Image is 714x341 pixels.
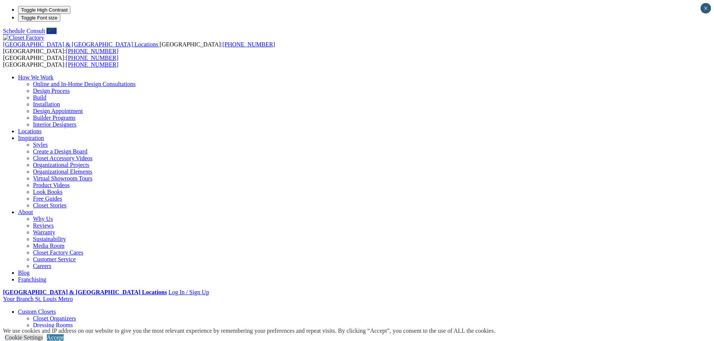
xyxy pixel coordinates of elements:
a: Log In / Sign Up [168,289,209,295]
a: Free Guides [33,195,62,202]
a: Design Appointment [33,108,83,114]
a: Product Videos [33,182,70,188]
a: [PHONE_NUMBER] [222,41,275,48]
a: [PHONE_NUMBER] [66,61,118,68]
a: Virtual Showroom Tours [33,175,93,182]
a: [GEOGRAPHIC_DATA] & [GEOGRAPHIC_DATA] Locations [3,41,160,48]
a: Closet Accessory Videos [33,155,93,161]
a: Inspiration [18,135,44,141]
a: Closet Organizers [33,315,76,322]
a: Styles [33,141,48,148]
a: Warranty [33,229,55,235]
a: Cookie Settings [5,334,43,341]
span: Your Branch [3,296,33,302]
a: Dressing Rooms [33,322,73,328]
a: Installation [33,101,60,107]
img: Closet Factory [3,34,44,41]
a: Look Books [33,189,63,195]
a: Organizational Projects [33,162,89,168]
span: Toggle Font size [21,15,57,21]
a: Schedule Consult [3,28,45,34]
a: How We Work [18,74,54,80]
a: Locations [18,128,42,134]
a: Careers [33,263,51,269]
a: Custom Closets [18,308,56,315]
a: Build [33,94,46,101]
a: Call [46,28,57,34]
a: Why Us [33,216,53,222]
div: We use cookies and IP address on our website to give you the most relevant experience by remember... [3,328,495,334]
a: Media Room [33,243,64,249]
a: Accept [47,334,64,341]
a: Closet Factory Cares [33,249,83,256]
a: Design Process [33,88,70,94]
a: [GEOGRAPHIC_DATA] & [GEOGRAPHIC_DATA] Locations [3,289,167,295]
a: Closet Stories [33,202,66,208]
a: Online and In-Home Design Consultations [33,81,136,87]
a: Blog [18,270,30,276]
span: [GEOGRAPHIC_DATA]: [GEOGRAPHIC_DATA]: [3,41,275,54]
button: Toggle High Contrast [18,6,70,14]
a: Reviews [33,222,54,229]
a: About [18,209,33,215]
a: Franchising [18,276,46,283]
a: Customer Service [33,256,76,262]
button: Toggle Font size [18,14,60,22]
span: [GEOGRAPHIC_DATA] & [GEOGRAPHIC_DATA] Locations [3,41,158,48]
a: Create a Design Board [33,148,87,155]
button: Close [701,3,711,13]
a: Your Branch St. Louis Metro [3,296,73,302]
a: Organizational Elements [33,168,92,175]
span: Toggle High Contrast [21,7,67,13]
a: Interior Designers [33,121,76,128]
span: [GEOGRAPHIC_DATA]: [GEOGRAPHIC_DATA]: [3,55,118,68]
a: [PHONE_NUMBER] [66,55,118,61]
a: Builder Programs [33,115,75,121]
a: Sustainability [33,236,66,242]
span: St. Louis Metro [35,296,73,302]
a: [PHONE_NUMBER] [66,48,118,54]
